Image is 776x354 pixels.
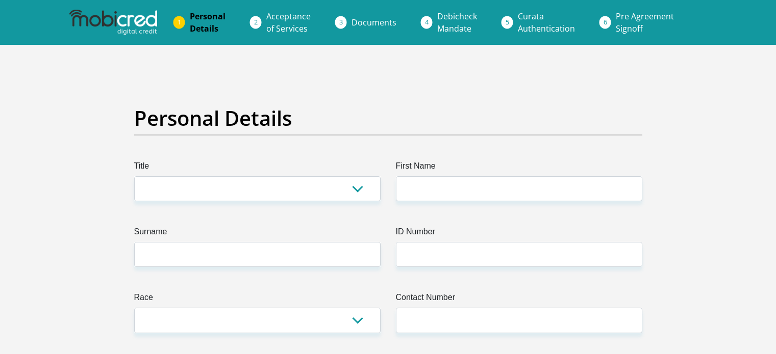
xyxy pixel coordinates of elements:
label: Title [134,160,381,176]
a: CurataAuthentication [510,6,583,39]
span: Documents [352,17,396,28]
span: Personal Details [190,11,226,34]
h2: Personal Details [134,106,642,130]
a: PersonalDetails [182,6,234,39]
label: ID Number [396,226,642,242]
span: Debicheck Mandate [437,11,477,34]
a: Pre AgreementSignoff [608,6,682,39]
span: Pre Agreement Signoff [616,11,674,34]
label: Contact Number [396,291,642,308]
input: First Name [396,176,642,201]
label: Race [134,291,381,308]
label: Surname [134,226,381,242]
label: First Name [396,160,642,176]
input: Surname [134,242,381,267]
span: Acceptance of Services [266,11,311,34]
a: Documents [343,12,405,33]
a: DebicheckMandate [429,6,485,39]
img: mobicred logo [69,10,157,35]
input: Contact Number [396,308,642,333]
input: ID Number [396,242,642,267]
span: Curata Authentication [518,11,575,34]
a: Acceptanceof Services [258,6,319,39]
